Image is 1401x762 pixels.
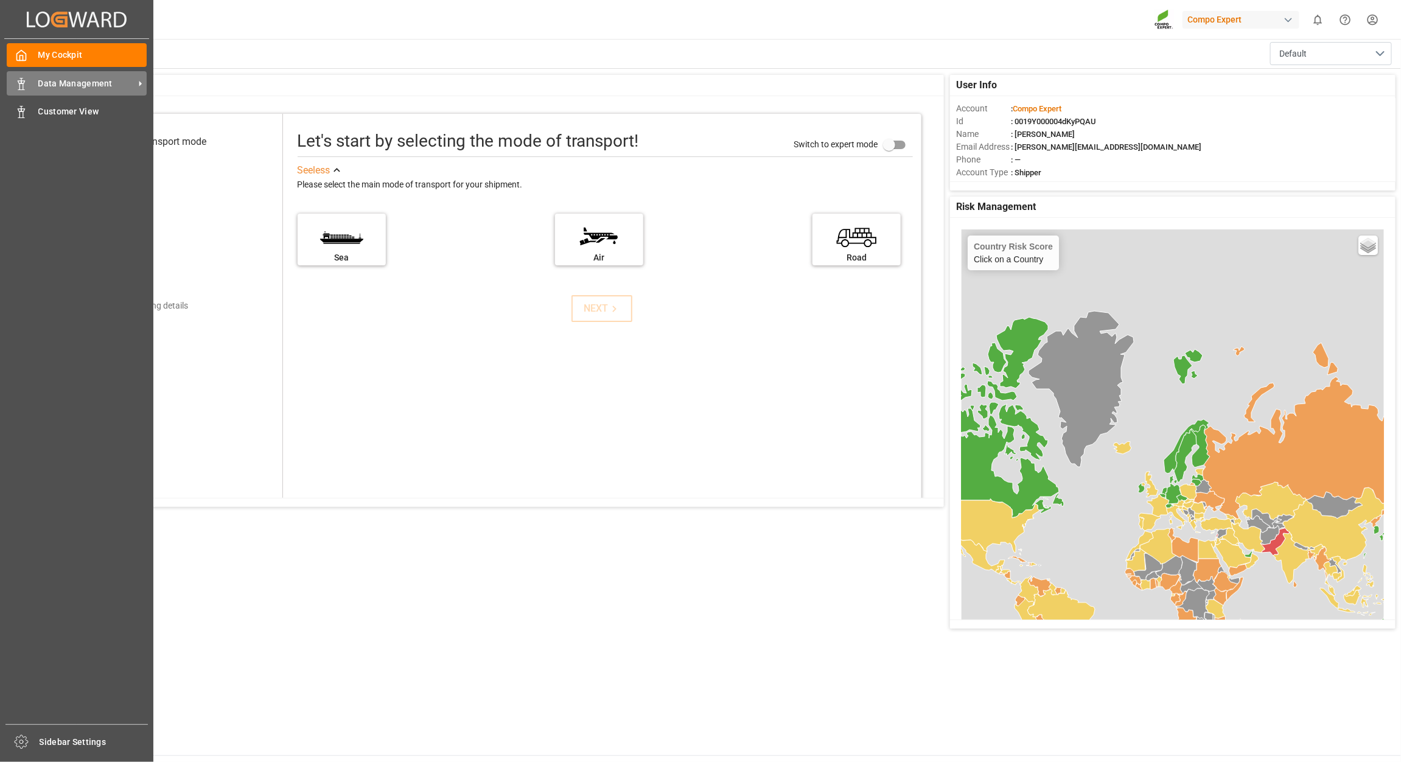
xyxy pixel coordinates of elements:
[304,251,380,264] div: Sea
[38,105,147,118] span: Customer View
[956,102,1011,115] span: Account
[1013,104,1061,113] span: Compo Expert
[956,141,1011,153] span: Email Address
[1183,8,1304,31] button: Compo Expert
[819,251,895,264] div: Road
[40,736,148,749] span: Sidebar Settings
[956,128,1011,141] span: Name
[956,153,1011,166] span: Phone
[1270,42,1392,65] button: open menu
[974,242,1053,251] h4: Country Risk Score
[1304,6,1332,33] button: show 0 new notifications
[956,200,1036,214] span: Risk Management
[561,251,637,264] div: Air
[1011,142,1201,152] span: : [PERSON_NAME][EMAIL_ADDRESS][DOMAIN_NAME]
[956,115,1011,128] span: Id
[974,242,1053,264] div: Click on a Country
[1011,130,1075,139] span: : [PERSON_NAME]
[1011,168,1041,177] span: : Shipper
[1358,236,1378,255] a: Layers
[38,77,135,90] span: Data Management
[1332,6,1359,33] button: Help Center
[1011,104,1061,113] span: :
[38,49,147,61] span: My Cockpit
[112,299,188,312] div: Add shipping details
[1011,117,1096,126] span: : 0019Y000004dKyPQAU
[298,128,639,154] div: Let's start by selecting the mode of transport!
[794,139,878,149] span: Switch to expert mode
[7,43,147,67] a: My Cockpit
[112,135,206,149] div: Select transport mode
[1279,47,1307,60] span: Default
[584,301,621,316] div: NEXT
[1011,155,1021,164] span: : —
[298,163,330,178] div: See less
[298,178,914,192] div: Please select the main mode of transport for your shipment.
[7,100,147,124] a: Customer View
[956,78,997,93] span: User Info
[1183,11,1299,29] div: Compo Expert
[1155,9,1174,30] img: Screenshot%202023-09-29%20at%2010.02.21.png_1712312052.png
[956,166,1011,179] span: Account Type
[571,295,632,322] button: NEXT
